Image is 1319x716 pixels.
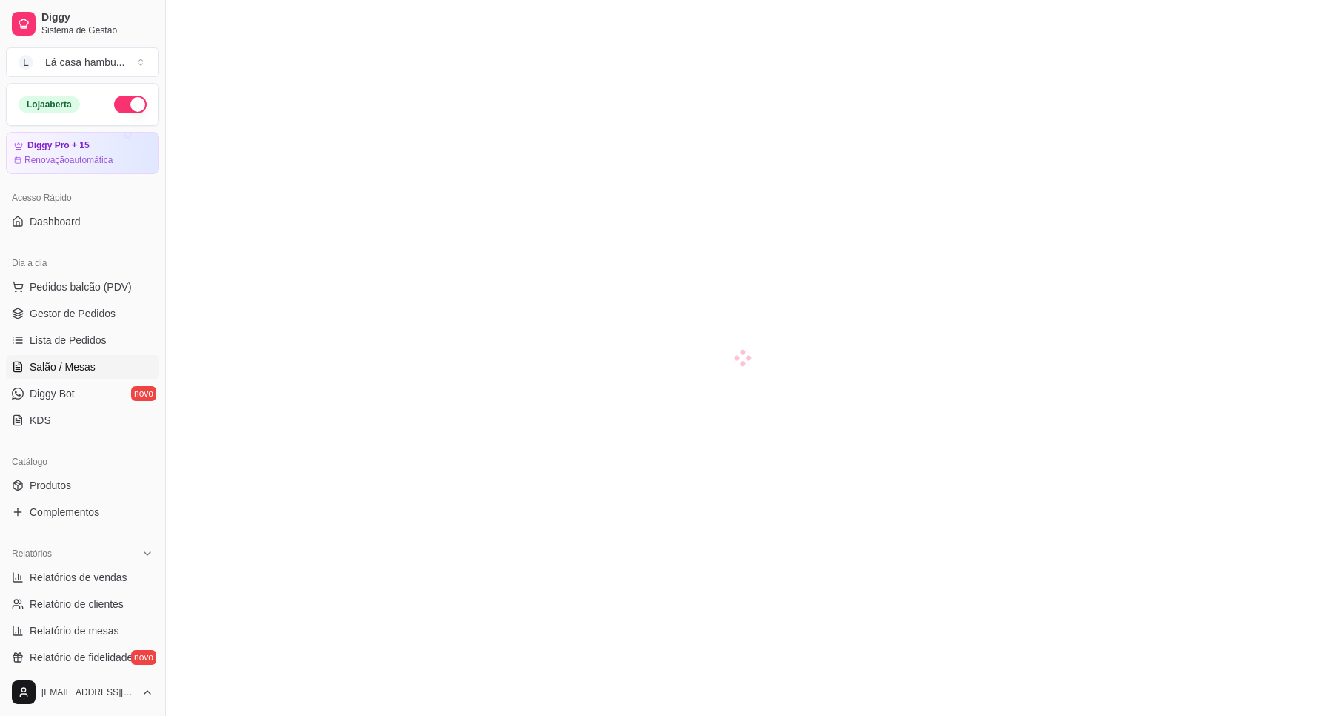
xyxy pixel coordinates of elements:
a: Relatórios de vendas [6,566,159,589]
span: Relatório de mesas [30,623,119,638]
span: Pedidos balcão (PDV) [30,279,132,294]
a: Relatório de clientes [6,592,159,616]
a: Salão / Mesas [6,355,159,379]
div: Acesso Rápido [6,186,159,210]
a: KDS [6,408,159,432]
div: Lá casa hambu ... [45,55,124,70]
article: Renovação automática [24,154,113,166]
span: KDS [30,413,51,428]
span: Sistema de Gestão [41,24,153,36]
button: [EMAIL_ADDRESS][DOMAIN_NAME] [6,674,159,710]
span: Relatórios de vendas [30,570,127,585]
span: Relatório de clientes [30,597,124,611]
div: Catálogo [6,450,159,474]
span: Diggy Bot [30,386,75,401]
button: Pedidos balcão (PDV) [6,275,159,299]
a: Relatório de fidelidadenovo [6,646,159,669]
span: L [19,55,33,70]
span: Relatórios [12,548,52,560]
span: Complementos [30,505,99,520]
span: Diggy [41,11,153,24]
article: Diggy Pro + 15 [27,140,90,151]
span: Salão / Mesas [30,359,96,374]
button: Select a team [6,47,159,77]
span: Gestor de Pedidos [30,306,116,321]
div: Dia a dia [6,251,159,275]
a: Gestor de Pedidos [6,302,159,325]
div: Loja aberta [19,96,80,113]
span: [EMAIL_ADDRESS][DOMAIN_NAME] [41,686,136,698]
a: Diggy Pro + 15Renovaçãoautomática [6,132,159,174]
a: DiggySistema de Gestão [6,6,159,42]
a: Diggy Botnovo [6,382,159,405]
button: Alterar Status [114,96,147,113]
span: Relatório de fidelidade [30,650,133,665]
a: Relatório de mesas [6,619,159,643]
a: Lista de Pedidos [6,328,159,352]
a: Produtos [6,474,159,497]
span: Dashboard [30,214,81,229]
span: Produtos [30,478,71,493]
a: Complementos [6,500,159,524]
a: Dashboard [6,210,159,233]
span: Lista de Pedidos [30,333,107,348]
